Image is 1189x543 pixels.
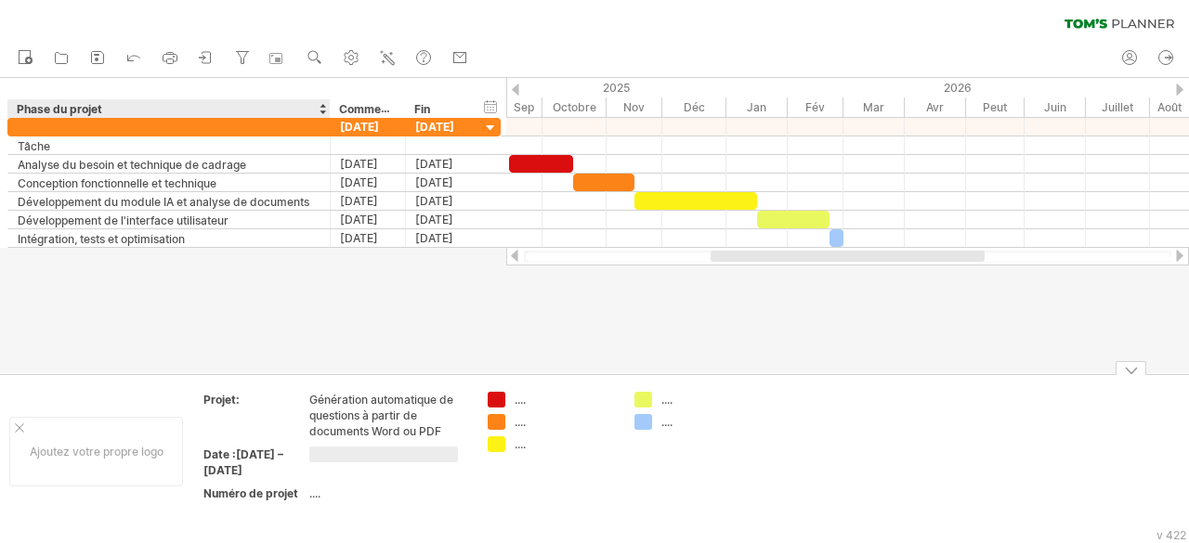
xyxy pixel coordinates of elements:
[1044,100,1066,114] font: Juin
[1157,100,1182,114] font: Août
[542,97,607,117] div: Octobre 2025
[603,81,630,95] font: 2025
[415,213,453,226] font: [DATE]
[340,120,379,134] font: [DATE]
[203,447,283,477] font: Date :[DATE] – [DATE]
[553,100,596,114] font: Octobre
[203,393,240,407] font: Projet:
[747,100,766,114] font: Jan
[18,158,246,172] font: Analyse du besoin et technique de cadrage
[18,195,309,209] font: Développement du module IA et analyse de documents
[944,81,972,95] font: 2026
[18,176,216,190] font: Conception fonctionnelle et technique
[905,97,966,117] div: Avril 2026
[340,213,378,226] font: [DATE]
[340,157,378,171] font: [DATE]
[1102,100,1133,114] font: Juillet
[340,194,378,208] font: [DATE]
[726,97,788,117] div: Janvier 2026
[515,437,526,451] font: ....
[607,97,662,117] div: Novembre 2025
[926,100,944,114] font: Avr
[340,231,378,245] font: [DATE]
[684,100,705,114] font: Déc
[662,97,726,117] div: Décembre 2025
[30,445,163,459] font: Ajoutez votre propre logo
[415,231,453,245] font: [DATE]
[309,393,453,438] font: Génération automatique de questions à partir de documents Word ou PDF
[966,97,1025,117] div: Mai 2026
[1156,528,1186,542] font: v 422
[18,232,185,246] font: Intégration, tests et optimisation
[805,100,825,114] font: Fév
[843,97,905,117] div: Mars 2026
[481,97,542,117] div: Septembre 2025
[983,100,1007,114] font: Peut
[1086,97,1150,117] div: Juillet 2026
[339,101,405,116] font: Commencer
[863,100,884,114] font: Mar
[415,157,453,171] font: [DATE]
[415,175,453,189] font: [DATE]
[1116,361,1146,375] div: masquer la légende
[203,486,298,500] font: Numéro de projet
[414,102,430,116] font: Fin
[788,97,843,117] div: Février 2026
[340,175,378,189] font: [DATE]
[17,102,102,116] font: Phase du projet
[515,393,526,407] font: ....
[661,415,673,429] font: ....
[661,393,673,407] font: ....
[18,139,50,153] font: Tâche
[623,100,645,114] font: Nov
[415,120,454,134] font: [DATE]
[18,213,229,227] font: Développement de l'interface utilisateur
[514,100,534,114] font: Sep
[515,415,526,429] font: ....
[1025,97,1086,117] div: Juin 2026
[415,194,453,208] font: [DATE]
[309,486,320,500] font: ....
